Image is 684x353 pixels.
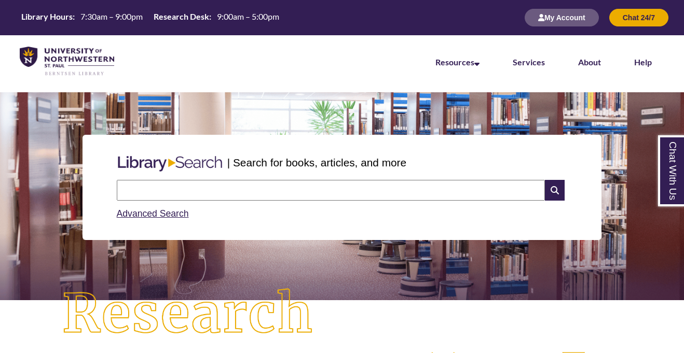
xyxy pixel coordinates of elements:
[609,13,668,22] a: Chat 24/7
[17,11,76,22] th: Library Hours:
[80,11,143,21] span: 7:30am – 9:00pm
[227,154,406,171] p: | Search for books, articles, and more
[117,208,189,219] a: Advanced Search
[634,57,652,67] a: Help
[20,47,114,77] img: UNWSP Library Logo
[149,11,213,22] th: Research Desk:
[513,57,545,67] a: Services
[609,9,668,26] button: Chat 24/7
[545,180,565,201] i: Search
[578,57,601,67] a: About
[435,57,480,67] a: Resources
[525,9,599,26] button: My Account
[217,11,279,21] span: 9:00am – 5:00pm
[17,11,283,25] a: Hours Today
[113,152,227,176] img: Libary Search
[525,13,599,22] a: My Account
[17,11,283,24] table: Hours Today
